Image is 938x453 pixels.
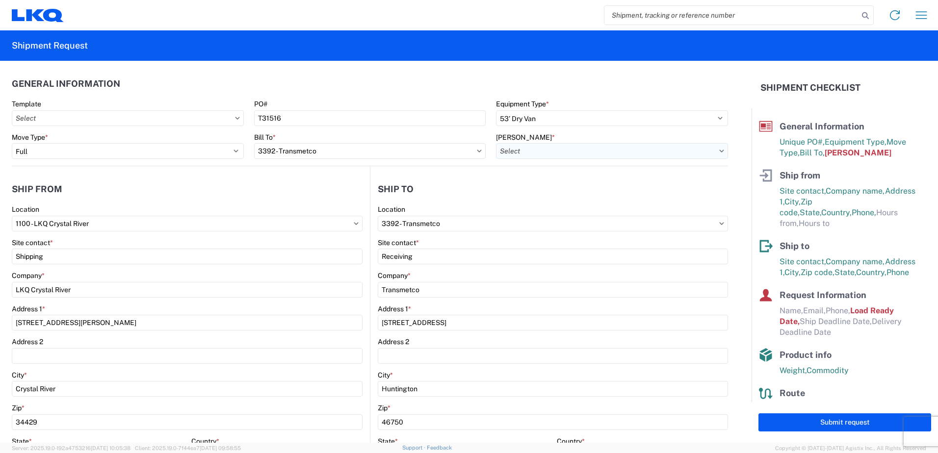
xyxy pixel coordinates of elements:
[800,208,821,217] span: State,
[12,437,32,446] label: State
[826,186,885,196] span: Company name,
[826,257,885,266] span: Company name,
[91,445,130,451] span: [DATE] 10:05:38
[12,40,88,51] h2: Shipment Request
[801,268,834,277] span: Zip code,
[12,133,48,142] label: Move Type
[821,208,852,217] span: Country,
[378,403,391,412] label: Zip
[12,371,27,379] label: City
[800,317,872,326] span: Ship Deadline Date,
[784,268,801,277] span: City,
[378,437,398,446] label: State
[427,445,452,451] a: Feedback
[12,337,43,346] label: Address 2
[780,306,803,315] span: Name,
[12,216,363,231] input: Select
[780,350,832,360] span: Product info
[254,100,267,108] label: PO#
[799,219,830,228] span: Hours to
[12,445,130,451] span: Server: 2025.19.0-192a4753216
[12,110,244,126] input: Select
[775,444,926,453] span: Copyright © [DATE]-[DATE] Agistix Inc., All Rights Reserved
[780,388,805,398] span: Route
[378,271,411,280] label: Company
[378,337,409,346] label: Address 2
[780,121,864,131] span: General Information
[886,268,909,277] span: Phone
[496,100,549,108] label: Equipment Type
[496,143,728,159] input: Select
[856,268,886,277] span: Country,
[604,6,859,25] input: Shipment, tracking or reference number
[780,170,820,180] span: Ship from
[135,445,241,451] span: Client: 2025.19.0-7f44ea7
[254,143,486,159] input: Select
[378,304,411,313] label: Address 1
[378,216,728,231] input: Select
[780,186,826,196] span: Site contact,
[12,238,53,247] label: Site contact
[12,271,45,280] label: Company
[780,137,825,147] span: Unique PO#,
[378,184,414,194] h2: Ship to
[803,306,826,315] span: Email,
[557,437,585,446] label: Country
[780,241,809,251] span: Ship to
[852,208,876,217] span: Phone,
[834,268,856,277] span: State,
[191,437,219,446] label: Country
[760,82,860,94] h2: Shipment Checklist
[12,205,39,214] label: Location
[12,403,25,412] label: Zip
[378,371,393,379] label: City
[800,148,825,157] span: Bill To,
[402,445,427,451] a: Support
[807,366,849,375] span: Commodity
[378,238,419,247] label: Site contact
[825,148,891,157] span: [PERSON_NAME]
[758,413,931,431] button: Submit request
[378,205,405,214] label: Location
[826,306,850,315] span: Phone,
[254,133,276,142] label: Bill To
[780,257,826,266] span: Site contact,
[780,290,866,300] span: Request Information
[12,184,62,194] h2: Ship from
[200,445,241,451] span: [DATE] 09:58:55
[12,304,45,313] label: Address 1
[496,133,555,142] label: [PERSON_NAME]
[825,137,886,147] span: Equipment Type,
[12,100,41,108] label: Template
[12,79,120,89] h2: General Information
[780,366,807,375] span: Weight,
[784,197,801,206] span: City,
